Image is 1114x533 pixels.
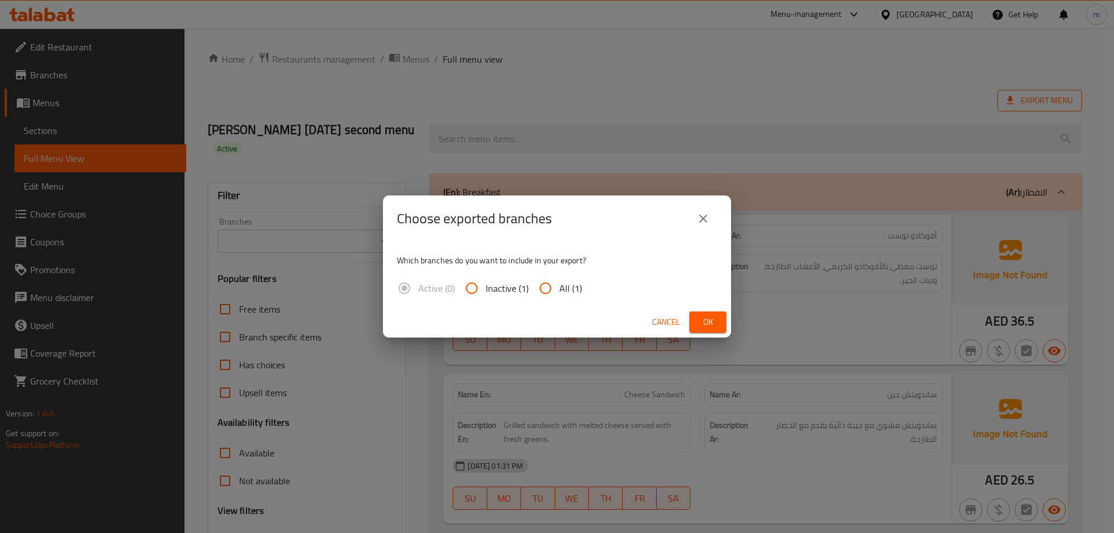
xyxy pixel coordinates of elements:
[397,255,717,266] p: Which branches do you want to include in your export?
[648,311,685,333] button: Cancel
[689,311,726,333] button: Ok
[689,205,717,233] button: close
[652,315,680,329] span: Cancel
[397,209,552,228] h2: Choose exported branches
[486,281,529,295] span: Inactive (1)
[559,281,582,295] span: All (1)
[418,281,455,295] span: Active (0)
[699,315,717,329] span: Ok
